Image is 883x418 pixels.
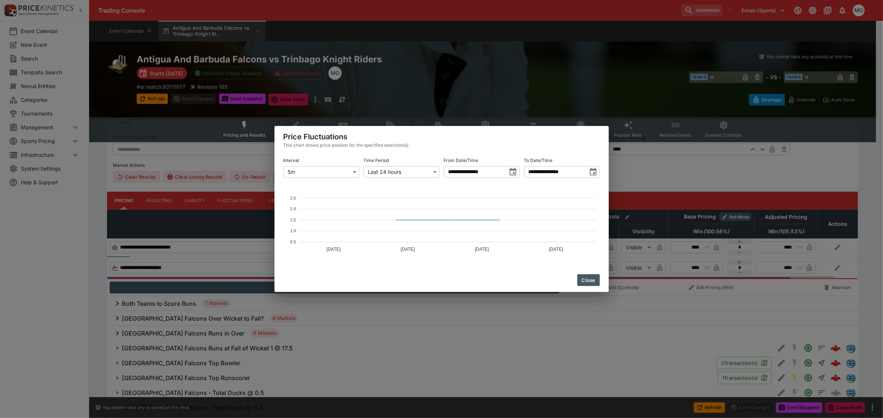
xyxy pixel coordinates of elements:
div: Last 24 hours [364,166,439,178]
button: toggle date time picker [506,165,520,179]
tspan: 1.0 [290,229,296,233]
p: To Date/Time [524,157,553,163]
tspan: 0.5 [290,240,296,244]
p: Interval [283,157,299,163]
tspan: [DATE] [475,247,489,252]
tspan: 1.5 [290,218,296,222]
tspan: [DATE] [400,247,415,252]
p: From Date/Time [444,157,478,163]
div: 5m [283,166,359,178]
button: toggle date time picker [587,165,600,179]
p: Time Period [364,157,389,163]
tspan: [DATE] [549,247,563,252]
div: Price Fluctuations [275,126,609,155]
tspan: 2.0 [290,207,296,211]
tspan: [DATE] [327,247,341,252]
div: This chart shows price position for the specified selection(s). [283,142,600,149]
button: Close [577,274,600,286]
tspan: 2.5 [290,196,296,200]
